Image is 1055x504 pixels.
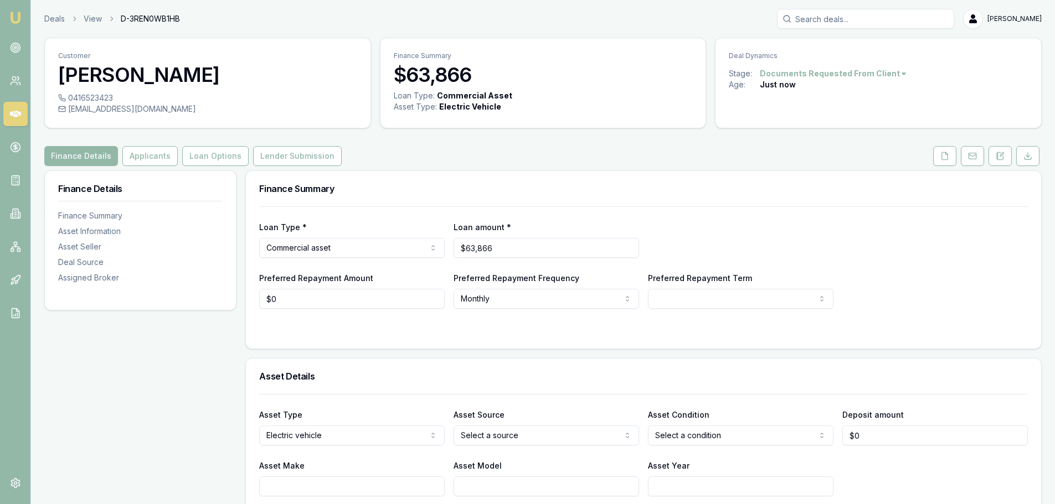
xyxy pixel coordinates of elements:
p: Finance Summary [394,51,693,60]
div: Electric Vehicle [439,101,501,112]
h3: Finance Summary [259,184,1028,193]
span: D-3REN0WB1HB [121,13,180,24]
h3: Finance Details [58,184,223,193]
label: Asset Model [454,461,502,470]
button: Loan Options [182,146,249,166]
label: Asset Condition [648,410,709,419]
a: Finance Details [44,146,120,166]
label: Asset Year [648,461,689,470]
button: Finance Details [44,146,118,166]
label: Preferred Repayment Term [648,273,752,283]
label: Preferred Repayment Amount [259,273,373,283]
input: $ [259,289,445,309]
p: Customer [58,51,357,60]
p: Deal Dynamics [729,51,1028,60]
label: Asset Make [259,461,305,470]
a: Applicants [120,146,180,166]
div: Loan Type: [394,90,435,101]
div: Deal Source [58,257,223,268]
label: Asset Source [454,410,505,419]
div: Asset Information [58,226,223,237]
div: Commercial Asset [437,90,512,101]
h3: [PERSON_NAME] [58,64,357,86]
div: Finance Summary [58,210,223,221]
div: Asset Type : [394,101,437,112]
label: Asset Type [259,410,302,419]
a: Loan Options [180,146,251,166]
label: Deposit amount [842,410,904,419]
nav: breadcrumb [44,13,180,24]
div: Assigned Broker [58,272,223,283]
label: Preferred Repayment Frequency [454,273,579,283]
input: Search deals [777,9,954,29]
div: Just now [760,79,796,90]
img: emu-icon-u.png [9,11,22,24]
div: [EMAIL_ADDRESS][DOMAIN_NAME] [58,103,357,115]
span: [PERSON_NAME] [987,14,1042,23]
div: 0416523423 [58,92,357,103]
input: $ [842,425,1028,445]
button: Lender Submission [253,146,342,166]
button: Applicants [122,146,178,166]
a: Lender Submission [251,146,344,166]
label: Loan Type * [259,222,307,232]
label: Loan amount * [454,222,511,232]
a: Deals [44,13,65,24]
div: Age: [729,79,760,90]
h3: $63,866 [394,64,693,86]
h3: Asset Details [259,372,1028,381]
input: $ [454,238,639,258]
a: View [84,13,102,24]
div: Stage: [729,68,760,79]
button: Documents Requested From Client [760,68,908,79]
div: Asset Seller [58,241,223,252]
